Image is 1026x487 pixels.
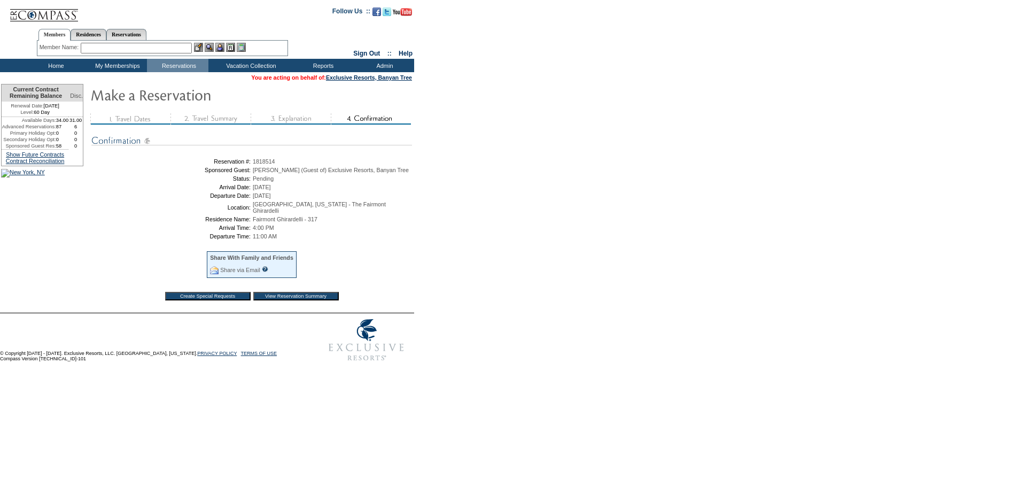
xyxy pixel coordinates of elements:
[205,43,214,52] img: View
[383,7,391,16] img: Follow us on Twitter
[68,123,83,130] td: 6
[40,43,81,52] div: Member Name:
[56,143,69,149] td: 58
[2,84,68,102] td: Current Contract Remaining Balance
[387,50,392,57] span: ::
[38,29,71,41] a: Members
[2,117,56,123] td: Available Days:
[251,113,331,125] img: step3_state3.gif
[332,6,370,19] td: Follow Us ::
[253,167,409,173] span: [PERSON_NAME] (Guest of) Exclusive Resorts, Banyan Tree
[372,11,381,17] a: Become our fan on Facebook
[106,29,146,40] a: Reservations
[220,267,260,273] a: Share via Email
[253,216,317,222] span: Fairmont Ghirardelli - 317
[2,136,56,143] td: Secondary Holiday Opt:
[94,201,251,214] td: Location:
[326,74,412,81] a: Exclusive Resorts, Banyan Tree
[20,109,34,115] span: Level:
[94,167,251,173] td: Sponsored Guest:
[393,11,412,17] a: Subscribe to our YouTube Channel
[331,113,411,125] img: step4_state2.gif
[210,254,293,261] div: Share With Family and Friends
[253,292,339,300] input: View Reservation Summary
[56,136,69,143] td: 0
[70,92,83,99] span: Disc.
[253,225,274,231] span: 4:00 PM
[170,113,251,125] img: step2_state3.gif
[215,43,224,52] img: Impersonate
[90,113,170,125] img: step1_state3.gif
[253,184,271,190] span: [DATE]
[94,184,251,190] td: Arrival Date:
[353,59,414,72] td: Admin
[194,43,203,52] img: b_edit.gif
[197,351,237,356] a: PRIVACY POLICY
[94,216,251,222] td: Residence Name:
[68,130,83,136] td: 0
[56,123,69,130] td: 87
[147,59,208,72] td: Reservations
[318,313,414,367] img: Exclusive Resorts
[94,192,251,199] td: Departure Date:
[56,117,69,123] td: 34.00
[6,151,64,158] a: Show Future Contracts
[251,74,412,81] span: You are acting on behalf of:
[24,59,85,72] td: Home
[372,7,381,16] img: Become our fan on Facebook
[241,351,277,356] a: TERMS OF USE
[2,123,56,130] td: Advanced Reservations:
[253,233,277,239] span: 11:00 AM
[253,201,386,214] span: [GEOGRAPHIC_DATA], [US_STATE] - The Fairmont Ghirardelli
[253,158,275,165] span: 1818514
[85,59,147,72] td: My Memberships
[399,50,413,57] a: Help
[291,59,353,72] td: Reports
[226,43,235,52] img: Reservations
[237,43,246,52] img: b_calculator.gif
[94,175,251,182] td: Status:
[94,233,251,239] td: Departure Time:
[262,266,268,272] input: What is this?
[68,117,83,123] td: 31.00
[94,158,251,165] td: Reservation #:
[94,225,251,231] td: Arrival Time:
[253,175,274,182] span: Pending
[165,292,251,300] input: Create Special Requests
[2,102,68,109] td: [DATE]
[56,130,69,136] td: 0
[6,158,65,164] a: Contract Reconciliation
[208,59,291,72] td: Vacation Collection
[393,8,412,16] img: Subscribe to our YouTube Channel
[1,169,45,177] img: New York, NY
[2,130,56,136] td: Primary Holiday Opt:
[68,136,83,143] td: 0
[383,11,391,17] a: Follow us on Twitter
[353,50,380,57] a: Sign Out
[2,143,56,149] td: Sponsored Guest Res:
[11,103,43,109] span: Renewal Date:
[253,192,271,199] span: [DATE]
[2,109,68,117] td: 60 Day
[71,29,106,40] a: Residences
[68,143,83,149] td: 0
[90,84,304,105] img: Make Reservation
